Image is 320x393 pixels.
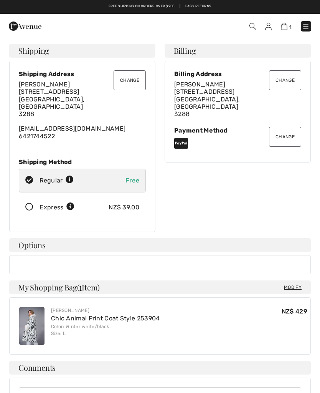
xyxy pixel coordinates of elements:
[109,203,139,212] div: NZ$ 39.00
[269,127,301,147] button: Change
[125,177,139,184] span: Free
[302,23,310,30] img: Menu
[51,307,160,314] div: [PERSON_NAME]
[18,47,49,55] span: Shipping
[281,22,292,31] a: 1
[19,158,146,166] div: Shipping Method
[9,18,41,34] img: 1ère Avenue
[185,4,212,9] a: Easy Returns
[9,280,311,294] h4: My Shopping Bag
[9,361,311,375] h4: Comments
[19,81,146,140] div: [EMAIL_ADDRESS][DOMAIN_NAME]
[19,88,84,118] span: [STREET_ADDRESS] [GEOGRAPHIC_DATA], [GEOGRAPHIC_DATA] 3288
[174,88,240,118] span: [STREET_ADDRESS] [GEOGRAPHIC_DATA], [GEOGRAPHIC_DATA] 3288
[40,176,74,185] div: Regular
[284,284,302,291] span: Modify
[174,127,301,134] div: Payment Method
[77,282,100,292] span: ( Item)
[281,23,287,30] img: Shopping Bag
[19,133,55,140] a: 6421744522
[19,70,146,78] div: Shipping Address
[249,23,256,30] img: Search
[51,323,160,337] div: Color: Winter white/black Size: L
[282,308,307,315] span: NZ$ 429
[174,81,225,88] span: [PERSON_NAME]
[51,315,160,322] a: Chic Animal Print Coat Style 253904
[40,203,74,212] div: Express
[109,4,175,9] a: Free shipping on orders over $250
[9,22,41,29] a: 1ère Avenue
[265,23,272,30] img: My Info
[79,282,82,292] span: 1
[174,47,196,55] span: Billing
[269,70,301,90] button: Change
[19,307,45,345] img: Chic Animal Print Coat Style 253904
[114,70,146,90] button: Change
[180,4,180,9] span: |
[9,238,311,252] h4: Options
[289,24,292,30] span: 1
[19,81,70,88] span: [PERSON_NAME]
[174,70,301,78] div: Billing Address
